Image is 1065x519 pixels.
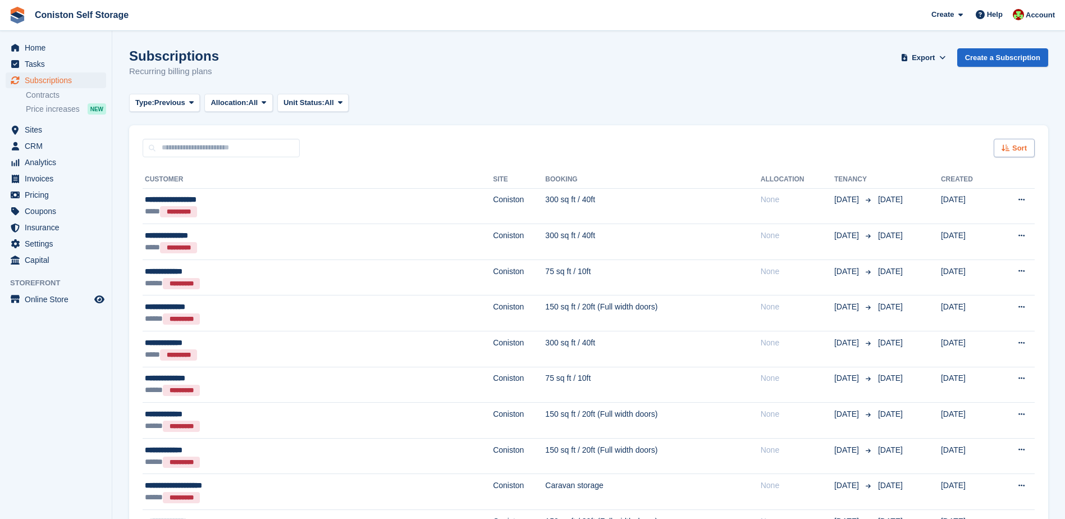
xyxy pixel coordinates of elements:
[493,259,545,295] td: Coniston
[834,301,861,313] span: [DATE]
[6,203,106,219] a: menu
[761,372,834,384] div: None
[25,154,92,170] span: Analytics
[761,230,834,242] div: None
[545,438,760,474] td: 150 sq ft / 20ft (Full width doors)
[135,97,154,108] span: Type:
[878,445,903,454] span: [DATE]
[493,403,545,439] td: Coniston
[25,292,92,307] span: Online Store
[941,331,995,367] td: [DATE]
[941,367,995,403] td: [DATE]
[941,295,995,331] td: [DATE]
[93,293,106,306] a: Preview store
[761,444,834,456] div: None
[493,367,545,403] td: Coniston
[545,474,760,510] td: Caravan storage
[26,104,80,115] span: Price increases
[154,97,185,108] span: Previous
[6,154,106,170] a: menu
[761,408,834,420] div: None
[545,171,760,189] th: Booking
[931,9,954,20] span: Create
[25,138,92,154] span: CRM
[545,224,760,260] td: 300 sq ft / 40ft
[878,481,903,490] span: [DATE]
[25,72,92,88] span: Subscriptions
[30,6,133,24] a: Coniston Self Storage
[834,171,874,189] th: Tenancy
[211,97,248,108] span: Allocation:
[761,194,834,206] div: None
[941,403,995,439] td: [DATE]
[26,103,106,115] a: Price increases NEW
[6,171,106,186] a: menu
[25,236,92,252] span: Settings
[834,266,861,277] span: [DATE]
[249,97,258,108] span: All
[129,48,219,63] h1: Subscriptions
[129,94,200,112] button: Type: Previous
[878,195,903,204] span: [DATE]
[878,267,903,276] span: [DATE]
[941,171,995,189] th: Created
[6,187,106,203] a: menu
[25,220,92,235] span: Insurance
[6,292,106,307] a: menu
[6,252,106,268] a: menu
[6,72,106,88] a: menu
[545,331,760,367] td: 300 sq ft / 40ft
[25,171,92,186] span: Invoices
[25,187,92,203] span: Pricing
[204,94,273,112] button: Allocation: All
[6,56,106,72] a: menu
[987,9,1003,20] span: Help
[834,230,861,242] span: [DATE]
[493,295,545,331] td: Coniston
[878,231,903,240] span: [DATE]
[834,372,861,384] span: [DATE]
[493,171,545,189] th: Site
[761,171,834,189] th: Allocation
[493,224,545,260] td: Coniston
[493,188,545,224] td: Coniston
[493,474,545,510] td: Coniston
[6,236,106,252] a: menu
[878,409,903,418] span: [DATE]
[129,65,219,78] p: Recurring billing plans
[912,52,935,63] span: Export
[324,97,334,108] span: All
[25,203,92,219] span: Coupons
[545,188,760,224] td: 300 sq ft / 40ft
[88,103,106,115] div: NEW
[143,171,493,189] th: Customer
[545,403,760,439] td: 150 sq ft / 20ft (Full width doors)
[6,220,106,235] a: menu
[834,194,861,206] span: [DATE]
[277,94,349,112] button: Unit Status: All
[1012,143,1027,154] span: Sort
[10,277,112,289] span: Storefront
[834,337,861,349] span: [DATE]
[761,480,834,491] div: None
[834,480,861,491] span: [DATE]
[284,97,324,108] span: Unit Status:
[761,301,834,313] div: None
[878,302,903,311] span: [DATE]
[878,338,903,347] span: [DATE]
[957,48,1048,67] a: Create a Subscription
[941,259,995,295] td: [DATE]
[25,122,92,138] span: Sites
[545,367,760,403] td: 75 sq ft / 10ft
[834,408,861,420] span: [DATE]
[1026,10,1055,21] span: Account
[761,337,834,349] div: None
[761,266,834,277] div: None
[493,331,545,367] td: Coniston
[9,7,26,24] img: stora-icon-8386f47178a22dfd0bd8f6a31ec36ba5ce8667c1dd55bd0f319d3a0aa187defe.svg
[493,438,545,474] td: Coniston
[6,138,106,154] a: menu
[941,224,995,260] td: [DATE]
[1013,9,1024,20] img: Richard Richardson
[834,444,861,456] span: [DATE]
